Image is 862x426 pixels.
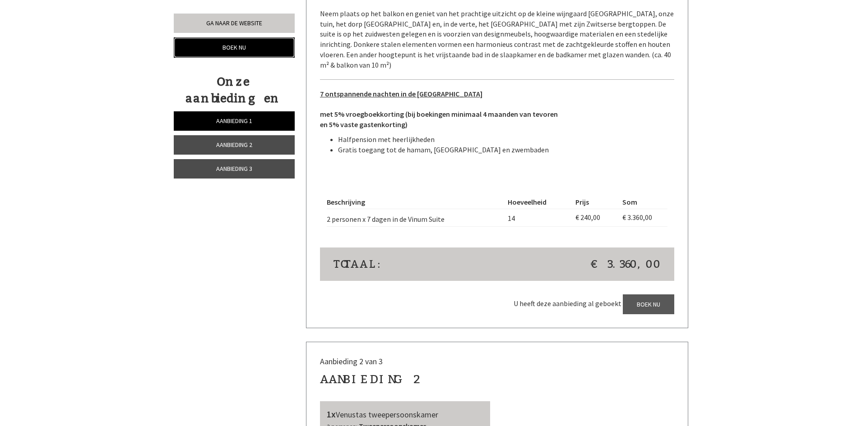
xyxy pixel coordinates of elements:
font: 1x [327,408,336,420]
font: Neem plaats op het balkon en geniet van het prachtige uitzicht op de kleine wijngaard [GEOGRAPHIC... [320,9,674,69]
font: Ga naar de website [206,19,262,27]
font: Gratis toegang tot de hamam, [GEOGRAPHIC_DATA] en zwembaden [338,145,549,154]
font: Aanbieding 2 [320,372,421,386]
font: en 5% vaste gastenkorting) [320,120,408,129]
font: 7 ontspannende nachten in de [GEOGRAPHIC_DATA] [320,89,482,98]
font: 14 [508,214,515,223]
font: Aanbieding 1 [216,117,252,125]
font: Onze aanbiedingen [185,75,281,105]
font: Aanbieding 3 [216,165,252,173]
font: € 3.360,00 [622,213,652,222]
font: Som [622,197,637,206]
a: Boek nu [174,37,295,58]
font: 2 personen x 7 dagen in de Vinum Suite [327,215,445,224]
font: Venustas tweepersoonskamer [336,409,438,420]
font: Halfpension met heerlijkheden [338,135,435,144]
font: Beschrijving [327,197,365,206]
font: Boek nu [222,44,246,52]
font: Prijs [575,197,589,206]
font: Totaal: [334,257,385,270]
font: € 3.360,00 [591,257,661,270]
font: met 5% vroegboekkorting (bij boekingen minimaal 4 maanden van tevoren [320,110,558,119]
font: Hoeveelheid [508,197,547,206]
font: Aanbieding 2 [216,141,252,149]
font: € 240,00 [575,213,600,222]
font: U heeft deze aanbieding al geboekt [514,299,621,308]
font: Aanbieding 2 van 3 [320,356,383,366]
a: Ga naar de website [174,14,295,33]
